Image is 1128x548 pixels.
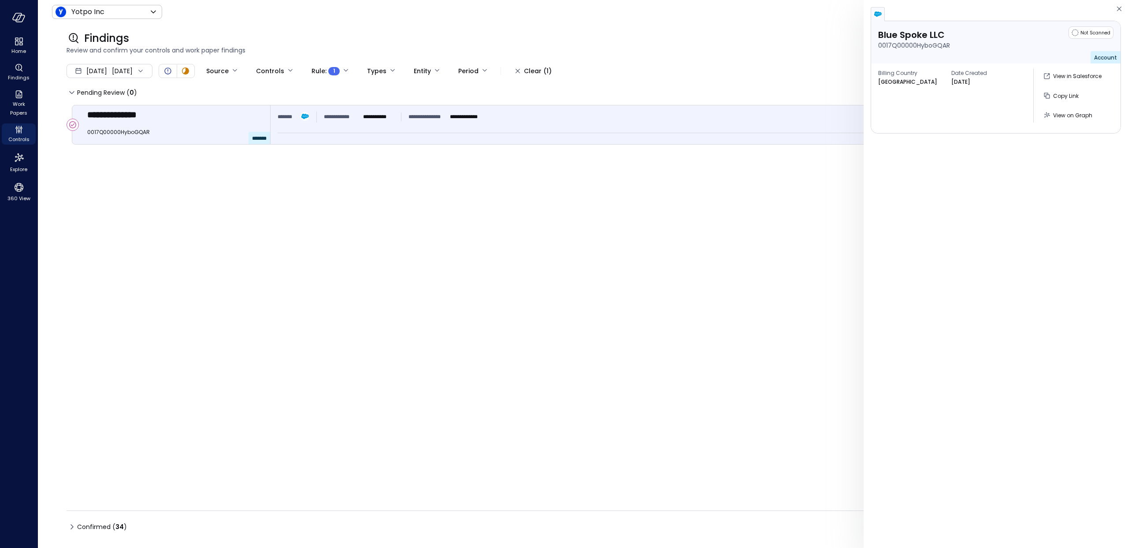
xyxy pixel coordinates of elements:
span: View on Graph [1053,112,1092,119]
div: Clear (1) [524,66,552,77]
button: View on Graph [1041,108,1096,123]
span: 34 [115,522,124,531]
img: Icon [56,7,66,17]
span: 0017Q00000HyboGQAR [87,128,263,137]
div: Entity [414,63,431,78]
button: Copy Link [1041,88,1082,103]
div: Work Papers [2,88,36,118]
p: 0017Q00000HyboGQAR [878,41,950,50]
span: 1 [333,67,335,75]
div: Home [2,35,36,56]
div: ( ) [126,88,137,97]
div: Types [367,63,386,78]
div: Confirmed [67,119,79,131]
span: Billing Country [878,69,944,78]
div: Controls [256,63,284,78]
span: Explore [10,165,27,174]
div: Period [458,63,479,78]
p: [DATE] [951,78,970,86]
span: Pending Review [77,86,137,100]
span: Date Created [951,69,1017,78]
span: Home [11,47,26,56]
span: [DATE] [86,66,107,76]
p: View in Salesforce [1053,72,1102,81]
div: Not Scanned [1069,26,1113,39]
span: Copy Link [1053,92,1079,100]
p: Blue Spoke LLC [878,29,950,41]
span: Findings [84,31,129,45]
div: Explore [2,150,36,175]
button: Clear (1) [508,63,559,78]
img: salesforce [873,10,882,19]
div: ( ) [112,522,127,532]
div: In Progress [180,66,191,76]
span: Work Papers [5,100,32,117]
span: Findings [8,73,30,82]
span: Review and confirm your controls and work paper findings [67,45,1099,55]
div: Open [163,66,173,76]
span: Controls [8,135,30,144]
span: 360 View [7,194,30,203]
button: View in Salesforce [1041,69,1105,84]
div: Rule : [312,63,340,78]
div: 360 View [2,180,36,204]
span: Confirmed [77,520,127,534]
div: Findings [2,62,36,83]
div: Controls [2,123,36,145]
span: 0 [130,88,134,97]
div: Source [206,63,229,78]
span: Account [1094,54,1117,61]
p: Yotpo Inc [71,7,104,17]
p: [GEOGRAPHIC_DATA] [878,78,937,86]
